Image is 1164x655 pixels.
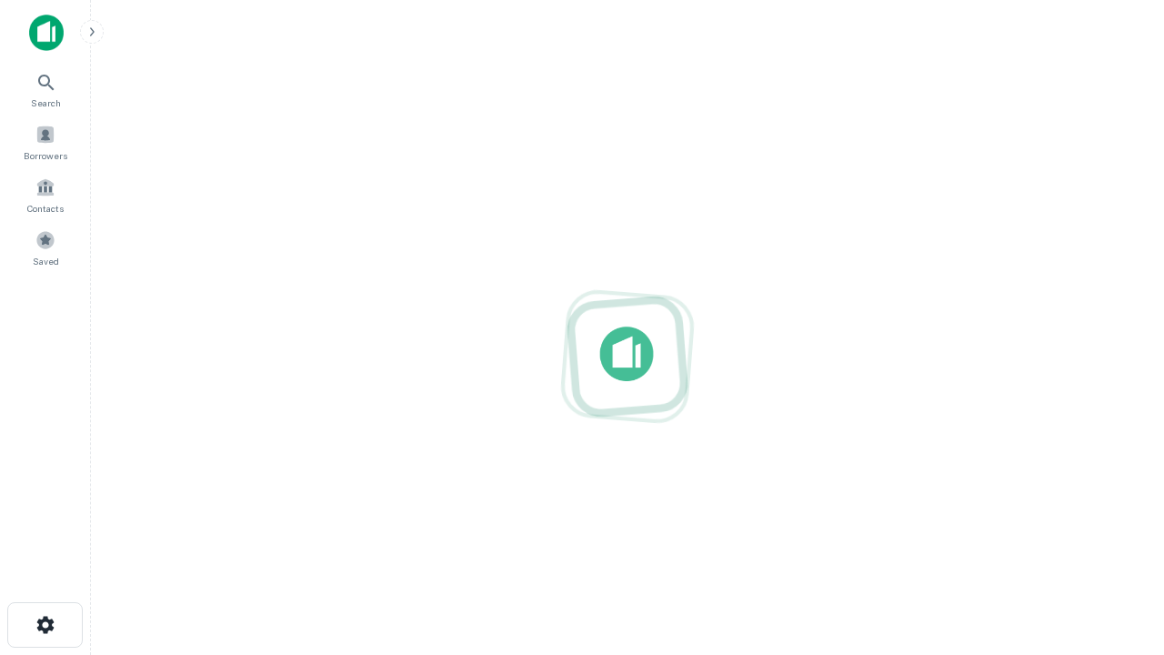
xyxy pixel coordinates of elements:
iframe: Chat Widget [1073,451,1164,539]
a: Borrowers [5,117,85,166]
img: capitalize-icon.png [29,15,64,51]
span: Contacts [27,201,64,216]
a: Search [5,65,85,114]
span: Search [31,96,61,110]
a: Saved [5,223,85,272]
span: Borrowers [24,148,67,163]
a: Contacts [5,170,85,219]
span: Saved [33,254,59,268]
